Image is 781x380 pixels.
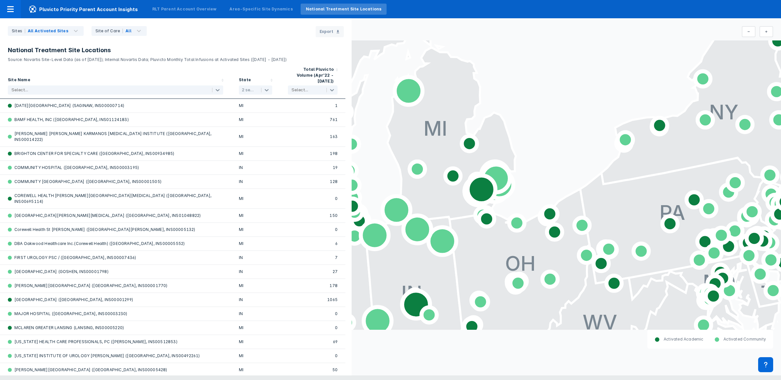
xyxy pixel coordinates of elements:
[8,193,223,205] div: COREWELL HEALTH [PERSON_NAME][GEOGRAPHIC_DATA][MEDICAL_DATA] ([GEOGRAPHIC_DATA], INS00695114)
[12,28,25,34] div: Sites
[8,297,133,303] div: [GEOGRAPHIC_DATA] ([GEOGRAPHIC_DATA], INS00001299)
[147,4,222,15] a: RLT Parent Account Overview
[316,26,344,37] button: Export
[288,117,338,123] div: 761
[239,283,272,289] div: MI
[8,213,201,219] div: [GEOGRAPHIC_DATA][PERSON_NAME][MEDICAL_DATA] ([GEOGRAPHIC_DATA], INS01048822)
[224,4,298,15] a: Area-Specific Site Dynamics
[288,255,338,261] div: 7
[288,325,338,331] div: 0
[8,339,177,345] div: [US_STATE] HEALTH CARE PROFESSIONALS, PC ([PERSON_NAME], INS00512853)
[239,227,272,233] div: MI
[239,353,272,359] div: MI
[239,179,272,185] div: IN
[288,165,338,171] div: 19
[8,255,136,261] div: FIRST UROLOGY PSC / ([GEOGRAPHIC_DATA], INS00007436)
[288,213,338,219] div: 150
[8,117,129,123] div: BAMF HEALTH, INC ([GEOGRAPHIC_DATA], INS01124183)
[239,325,272,331] div: MI
[8,227,195,233] div: Corewell Health St [PERSON_NAME] ([GEOGRAPHIC_DATA][PERSON_NAME], INS00005132)
[242,87,254,93] div: 2 selected
[229,6,292,12] div: Area-Specific Site Dynamics
[758,357,773,372] div: Contact Support
[288,103,338,109] div: 1
[8,353,200,359] div: [US_STATE] INSTITUTE OF UROLOGY [PERSON_NAME] ([GEOGRAPHIC_DATA], INS00492261)
[8,367,167,373] div: [PERSON_NAME][GEOGRAPHIC_DATA] ([GEOGRAPHIC_DATA], INS00005428)
[239,103,272,109] div: MI
[288,283,338,289] div: 178
[239,193,272,205] div: MI
[95,28,123,34] div: Site of Care
[288,227,338,233] div: 0
[8,311,127,317] div: MAJOR HOSPITAL ([GEOGRAPHIC_DATA], INS00003230)
[288,67,334,84] div: Total Pluvicto Volume (Apr’22 - [DATE])
[239,117,272,123] div: MI
[239,213,272,219] div: MI
[660,336,704,342] dd: Activated Academic
[152,6,216,12] div: RLT Parent Account Overview
[8,269,108,275] div: [GEOGRAPHIC_DATA] (GOSHEN, INS00001798)
[125,28,131,34] div: All
[8,54,344,63] p: Source: Novartis Site-Level Data (as of [DATE]); Internal Novartis Data; Pluvicto Monthly Total I...
[8,241,185,247] div: DBA Oakwood Healthcare Inc.(Corewell Health) ([GEOGRAPHIC_DATA], INS00005552)
[239,269,272,275] div: IN
[288,339,338,345] div: 69
[239,367,272,373] div: MI
[239,297,272,303] div: IN
[288,179,338,185] div: 128
[8,77,30,84] div: Site Name
[288,297,338,303] div: 1065
[288,193,338,205] div: 0
[239,165,272,171] div: IN
[239,255,272,261] div: IN
[8,283,168,289] div: [PERSON_NAME][GEOGRAPHIC_DATA] ([GEOGRAPHIC_DATA], INS00001770)
[8,151,174,157] div: BRIGHTON CENTER FOR SPECIALTY CARE ([GEOGRAPHIC_DATA], INS00934985)
[8,46,344,54] h3: National Treatment Site Locations
[288,353,338,359] div: 0
[8,103,124,109] div: [DATE][GEOGRAPHIC_DATA] (SAGINAW, INS00000714)
[8,325,124,331] div: MCLAREN GREATER LANSING (LANSING, INS00005220)
[21,5,146,13] span: Pluvicto Priority Parent Account Insights
[239,131,272,143] div: MI
[306,6,382,12] div: National Treatment Site Locations
[8,131,223,143] div: [PERSON_NAME] [PERSON_NAME] KARMANOS [MEDICAL_DATA] INSTITUTE ([GEOGRAPHIC_DATA], INS00014222)
[239,339,272,345] div: MI
[28,28,68,34] div: All Activated Sites
[720,336,766,342] dd: Activated Community
[288,367,338,373] div: 50
[8,165,139,171] div: COMMUNITY HOSPITAL ([GEOGRAPHIC_DATA], INS00003195)
[288,151,338,157] div: 198
[239,151,272,157] div: MI
[288,131,338,143] div: 163
[320,29,333,35] span: Export
[8,179,161,185] div: COMMUNITY [GEOGRAPHIC_DATA] ([GEOGRAPHIC_DATA], INS00001505)
[239,311,272,317] div: IN
[239,77,251,84] div: State
[288,241,338,247] div: 6
[288,311,338,317] div: 0
[231,63,280,99] div: Sort
[280,63,345,99] div: Sort
[288,269,338,275] div: 27
[301,4,387,15] a: National Treatment Site Locations
[239,241,272,247] div: MI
